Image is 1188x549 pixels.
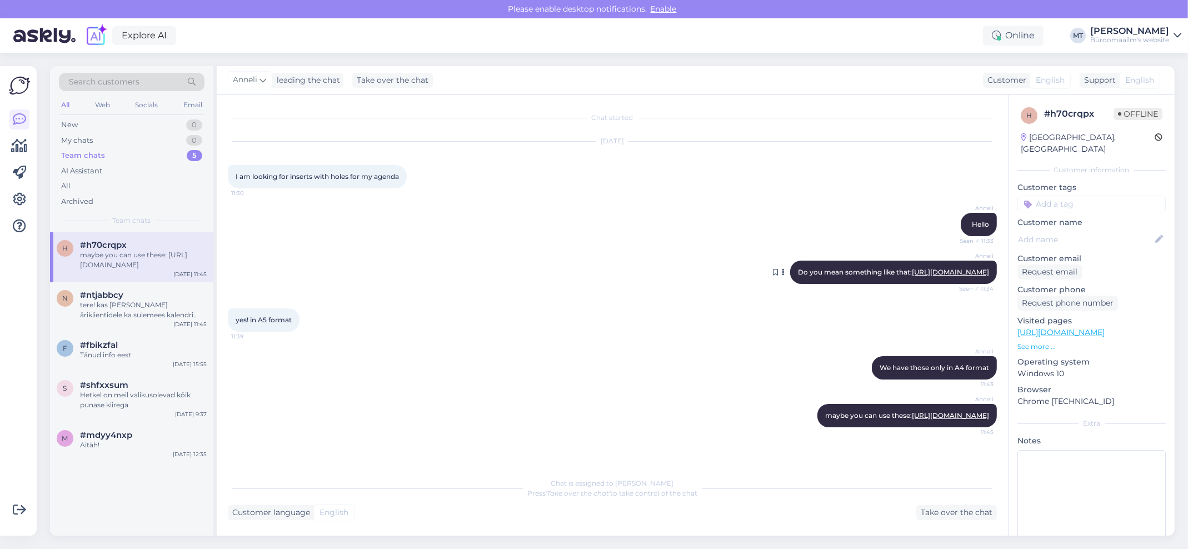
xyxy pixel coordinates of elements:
[972,220,989,228] span: Hello
[228,113,997,123] div: Chat started
[175,410,207,418] div: [DATE] 9:37
[1021,132,1155,155] div: [GEOGRAPHIC_DATA], [GEOGRAPHIC_DATA]
[84,24,108,47] img: explore-ai
[1017,284,1166,296] p: Customer phone
[1017,217,1166,228] p: Customer name
[63,384,67,392] span: s
[61,181,71,192] div: All
[912,268,989,276] a: [URL][DOMAIN_NAME]
[80,430,132,440] span: #mdyy4nxp
[983,74,1026,86] div: Customer
[647,4,680,14] span: Enable
[186,119,202,131] div: 0
[80,290,123,300] span: #ntjabbcy
[61,135,93,146] div: My chats
[1017,396,1166,407] p: Chrome [TECHNICAL_ID]
[1080,74,1116,86] div: Support
[1017,196,1166,212] input: Add a tag
[952,347,994,356] span: Anneli
[187,150,202,161] div: 5
[912,411,989,420] a: [URL][DOMAIN_NAME]
[983,26,1044,46] div: Online
[61,150,105,161] div: Team chats
[1018,233,1153,246] input: Add name
[80,300,207,320] div: tere! kas [PERSON_NAME] äriklientidele ka sulemees kalendri kataloogi ?
[1017,264,1082,280] div: Request email
[952,395,994,403] span: Anneli
[63,344,67,352] span: f
[1090,36,1169,44] div: Büroomaailm's website
[62,244,68,252] span: h
[80,380,128,390] span: #shfxxsum
[1090,27,1169,36] div: [PERSON_NAME]
[1090,27,1181,44] a: [PERSON_NAME]Büroomaailm's website
[1017,253,1166,264] p: Customer email
[61,166,102,177] div: AI Assistant
[9,75,30,96] img: Askly Logo
[1036,74,1065,86] span: English
[59,98,72,112] div: All
[1017,356,1166,368] p: Operating system
[1125,74,1154,86] span: English
[1017,342,1166,352] p: See more ...
[952,204,994,212] span: Anneli
[1017,327,1105,337] a: [URL][DOMAIN_NAME]
[228,136,997,146] div: [DATE]
[61,196,93,207] div: Archived
[880,363,989,372] span: We have those only in A4 format
[546,489,610,497] i: 'Take over the chat'
[952,237,994,245] span: Seen ✓ 11:33
[1026,111,1032,119] span: h
[80,390,207,410] div: Hetkel on meil valikusolevad kõik punase kiirega
[527,489,697,497] span: Press to take control of the chat
[112,26,176,45] a: Explore AI
[236,316,292,324] span: yes! in A5 format
[1114,108,1162,120] span: Offline
[231,332,273,341] span: 11:39
[1017,418,1166,428] div: Extra
[952,285,994,293] span: Seen ✓ 11:34
[61,119,78,131] div: New
[1017,384,1166,396] p: Browser
[186,135,202,146] div: 0
[133,98,160,112] div: Socials
[233,74,257,86] span: Anneli
[181,98,204,112] div: Email
[272,74,340,86] div: leading the chat
[1044,107,1114,121] div: # h70crqpx
[320,507,348,518] span: English
[113,216,151,226] span: Team chats
[352,73,433,88] div: Take over the chat
[173,270,207,278] div: [DATE] 11:45
[952,380,994,388] span: 11:43
[551,479,674,487] span: Chat is assigned to [PERSON_NAME]
[231,189,273,197] span: 11:30
[1017,368,1166,380] p: Windows 10
[798,268,989,276] span: Do you mean something like that:
[1017,315,1166,327] p: Visited pages
[1070,28,1086,43] div: MT
[825,411,989,420] span: maybe you can use these:
[80,250,207,270] div: maybe you can use these: [URL][DOMAIN_NAME]
[62,434,68,442] span: m
[69,76,139,88] span: Search customers
[1017,165,1166,175] div: Customer information
[80,240,127,250] span: #h70crqpx
[173,320,207,328] div: [DATE] 11:45
[1017,296,1118,311] div: Request phone number
[952,252,994,260] span: Anneli
[236,172,399,181] span: I am looking for inserts with holes for my agenda
[173,450,207,458] div: [DATE] 12:35
[80,350,207,360] div: Tänud info eest
[173,360,207,368] div: [DATE] 15:55
[1017,435,1166,447] p: Notes
[93,98,112,112] div: Web
[916,505,997,520] div: Take over the chat
[80,340,118,350] span: #fbikzfal
[228,507,310,518] div: Customer language
[1017,182,1166,193] p: Customer tags
[952,428,994,436] span: 11:45
[62,294,68,302] span: n
[80,440,207,450] div: Aitäh!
